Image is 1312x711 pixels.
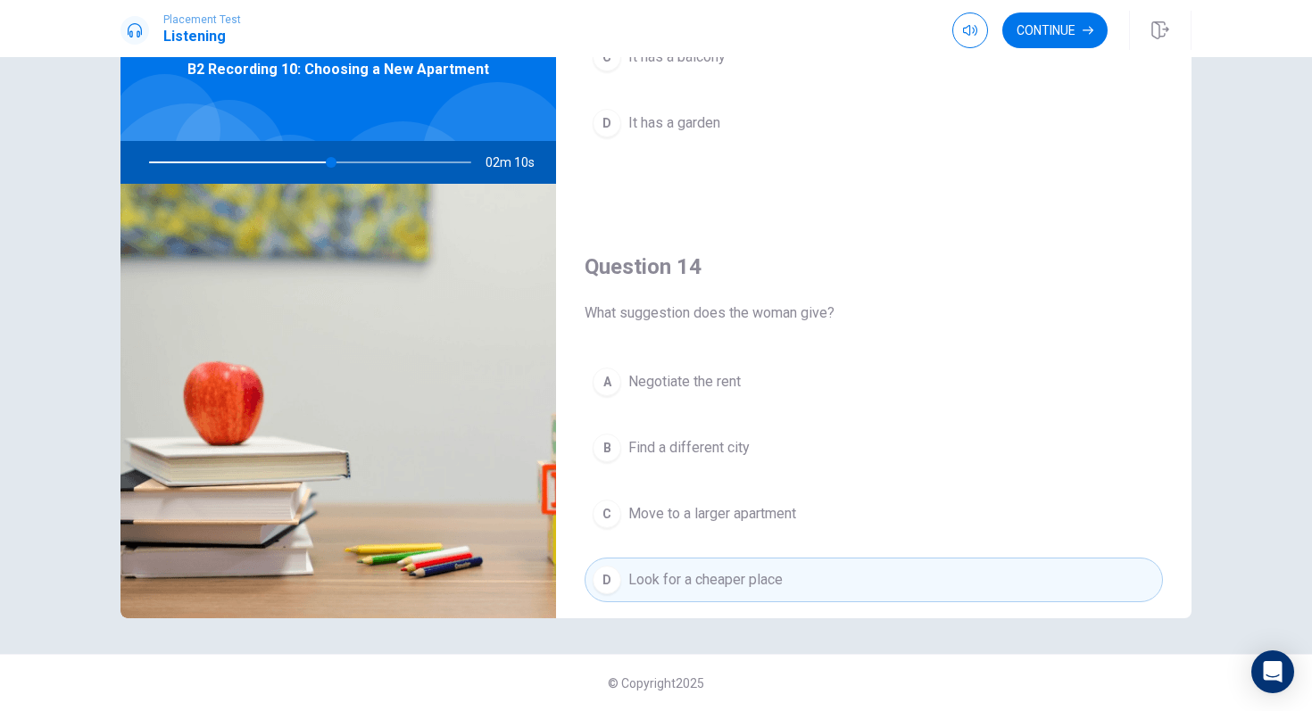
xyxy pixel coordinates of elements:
[585,302,1163,324] span: What suggestion does the woman give?
[585,492,1163,536] button: CMove to a larger apartment
[486,141,549,184] span: 02m 10s
[593,500,621,528] div: C
[1002,12,1108,48] button: Continue
[163,26,241,47] h1: Listening
[585,35,1163,79] button: CIt has a balcony
[163,13,241,26] span: Placement Test
[585,360,1163,404] button: ANegotiate the rent
[593,43,621,71] div: C
[187,59,489,80] span: B2 Recording 10: Choosing a New Apartment
[585,426,1163,470] button: BFind a different city
[628,46,726,68] span: It has a balcony
[628,371,741,393] span: Negotiate the rent
[1251,650,1294,693] div: Open Intercom Messenger
[628,503,796,525] span: Move to a larger apartment
[628,437,750,459] span: Find a different city
[593,109,621,137] div: D
[120,184,556,618] img: B2 Recording 10: Choosing a New Apartment
[608,676,704,690] span: © Copyright 2025
[593,434,621,462] div: B
[628,569,783,591] span: Look for a cheaper place
[593,368,621,396] div: A
[628,112,720,134] span: It has a garden
[585,558,1163,602] button: DLook for a cheaper place
[593,566,621,594] div: D
[585,101,1163,145] button: DIt has a garden
[585,252,1163,281] h4: Question 14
